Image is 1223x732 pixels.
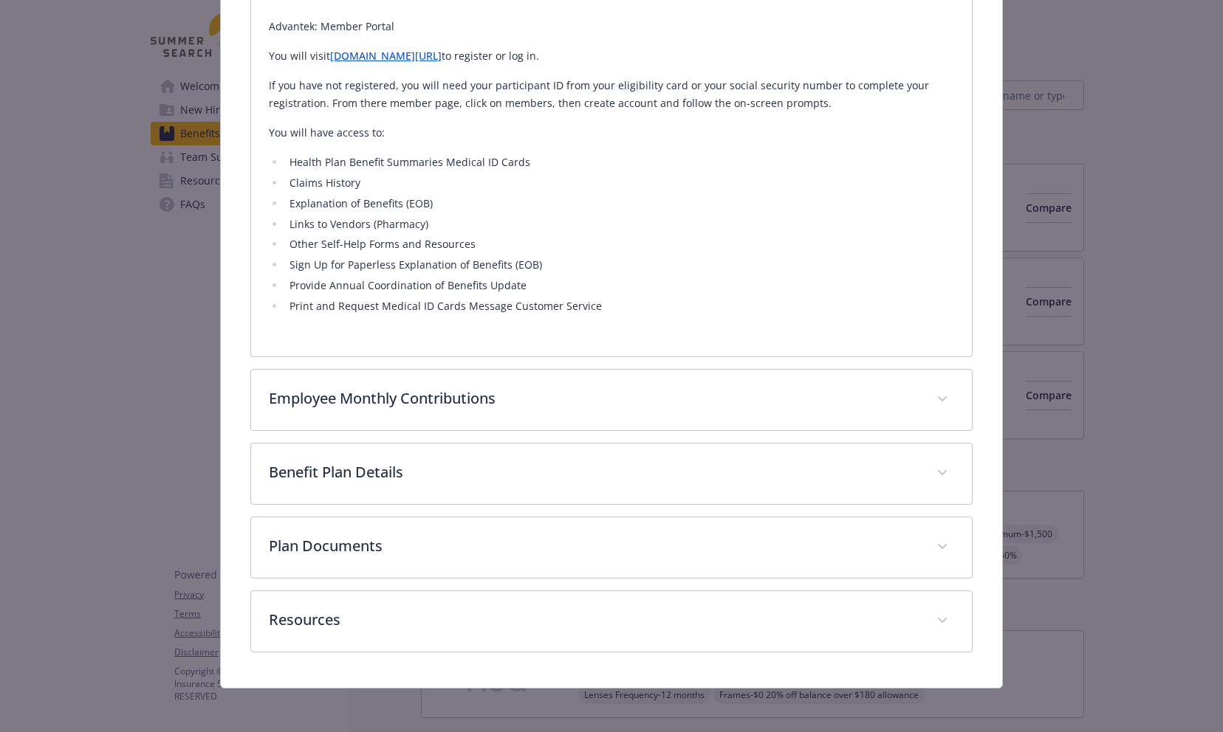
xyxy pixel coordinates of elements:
li: Health Plan Benefit Summaries Medical ID Cards [285,153,954,171]
div: Resources [251,591,972,652]
li: Claims History [285,174,954,192]
div: Employee Monthly Contributions [251,370,972,430]
p: If you have not registered, you will need your participant ID from your eligibility card or your ... [269,77,954,112]
div: Benefit Plan Details [251,443,972,504]
p: Benefit Plan Details [269,461,919,483]
li: Other Self-Help Forms and Resources [285,235,954,253]
p: Resources [269,609,919,631]
p: Employee Monthly Contributions [269,387,919,410]
a: [DOMAIN_NAME][URL] [330,49,442,63]
p: You will visit to register or log in. [269,47,954,65]
div: Online & Mobile App Tools and Resources [251,6,972,357]
p: You will have access to: [269,124,954,142]
li: Provide Annual Coordination of Benefits Update [285,277,954,294]
p: Advantek: Member Portal [269,18,954,35]
li: Sign Up for Paperless Explanation of Benefits (EOB) [285,256,954,274]
li: Print and Request Medical ID Cards Message Customer Service [285,297,954,315]
li: Explanation of Benefits (EOB) [285,195,954,213]
div: Plan Documents [251,517,972,578]
li: Links to Vendors (Pharmacy) [285,215,954,233]
p: Plan Documents [269,535,919,557]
